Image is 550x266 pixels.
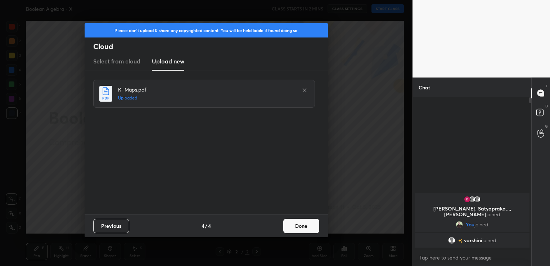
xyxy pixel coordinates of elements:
[93,42,328,51] h2: Cloud
[152,57,184,66] h3: Upload new
[474,196,481,203] img: default.png
[469,196,476,203] img: default.png
[202,222,204,230] h4: 4
[474,222,488,227] span: joined
[486,211,500,218] span: joined
[208,222,211,230] h4: 4
[413,191,531,249] div: grid
[464,196,471,203] img: a40886d31a104c9cb7b3d39d73aac4cf.75690542_3
[464,238,482,243] span: varshini
[419,206,525,217] p: [PERSON_NAME], Satyapraka..., [PERSON_NAME]
[413,78,436,97] p: Chat
[458,239,463,243] img: no-rating-badge.077c3623.svg
[466,222,474,227] span: You
[283,219,319,233] button: Done
[546,83,548,89] p: T
[448,237,455,244] img: default.png
[85,23,328,37] div: Please don't upload & share any copyrighted content. You will be held liable if found doing so.
[205,222,207,230] h4: /
[93,219,129,233] button: Previous
[545,103,548,109] p: D
[118,95,294,101] h5: Uploaded
[545,124,548,129] p: G
[118,86,294,93] h4: K- Maps.pdf
[482,238,496,243] span: joined
[456,221,463,228] img: 92155e9b22ef4df58f3aabcf37ccfb9e.jpg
